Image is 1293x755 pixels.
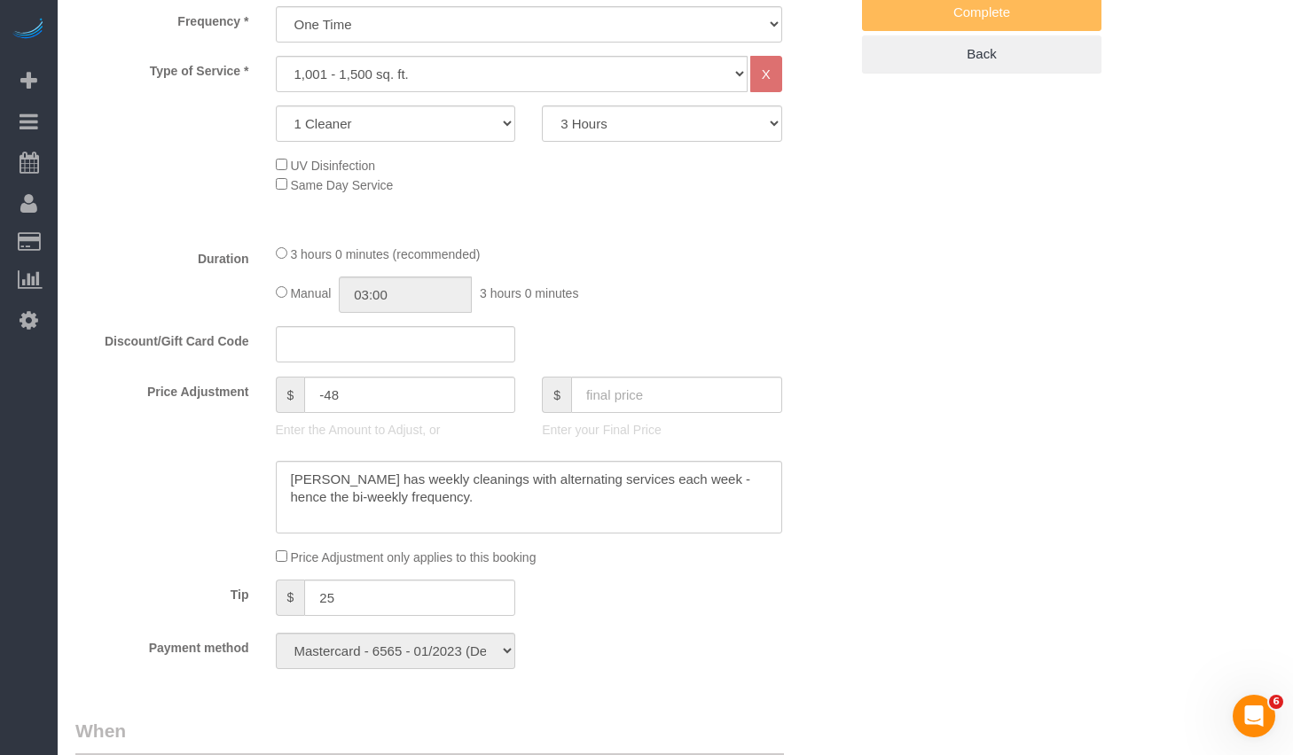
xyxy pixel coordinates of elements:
[276,421,516,439] p: Enter the Amount to Adjust, or
[62,244,263,268] label: Duration
[11,18,46,43] img: Automaid Logo
[62,326,263,350] label: Discount/Gift Card Code
[290,550,536,564] span: Price Adjustment only applies to this booking
[542,421,782,439] p: Enter your Final Price
[290,247,480,261] span: 3 hours 0 minutes (recommended)
[62,377,263,401] label: Price Adjustment
[62,633,263,657] label: Payment method
[62,580,263,603] label: Tip
[480,286,578,300] span: 3 hours 0 minutes
[276,580,305,616] span: $
[276,377,305,413] span: $
[290,159,375,173] span: UV Disinfection
[571,377,782,413] input: final price
[1269,695,1283,709] span: 6
[62,6,263,30] label: Frequency *
[862,35,1101,73] a: Back
[542,377,571,413] span: $
[62,56,263,80] label: Type of Service *
[290,286,331,300] span: Manual
[1233,695,1275,737] iframe: Intercom live chat
[290,178,393,192] span: Same Day Service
